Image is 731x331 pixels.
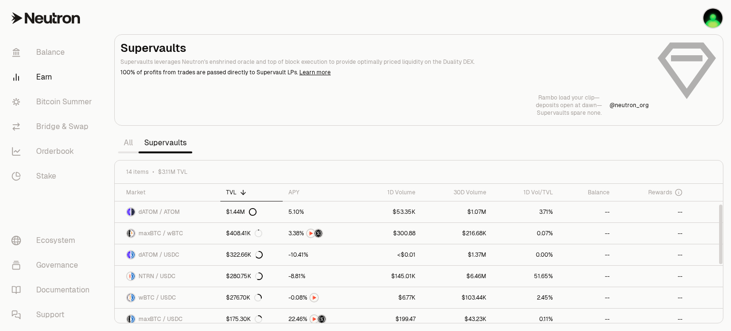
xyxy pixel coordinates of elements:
img: USDC Logo [131,251,135,259]
a: -- [559,287,615,308]
a: $300.88 [356,223,421,244]
span: maxBTC / USDC [138,315,183,323]
a: 51.65% [492,266,559,287]
a: -- [615,266,688,287]
a: $280.75K [220,266,283,287]
a: -- [559,201,615,222]
p: Supervaults spare none. [536,109,602,117]
img: Structured Points [318,315,326,323]
a: Governance [4,253,103,278]
a: -- [615,201,688,222]
a: Rambo load your clip—deposits open at dawn—Supervaults spare none. [536,94,602,117]
div: $322.66K [226,251,263,259]
a: $322.66K [220,244,283,265]
a: Support [4,302,103,327]
a: $103.44K [421,287,492,308]
img: USDC Logo [131,315,135,323]
a: 0.11% [492,309,559,330]
p: @ neutron_org [610,101,649,109]
a: $1.37M [421,244,492,265]
img: Structured Points [315,230,322,237]
div: $276.70K [226,294,262,301]
a: NTRNStructured Points [283,309,357,330]
span: $3.11M TVL [158,168,188,176]
div: $280.75K [226,272,263,280]
a: -- [615,287,688,308]
span: maxBTC / wBTC [138,230,183,237]
a: $408.41K [220,223,283,244]
h2: Supervaults [120,40,649,56]
div: 1D Volume [362,189,415,196]
a: Learn more [299,69,331,76]
a: Earn [4,65,103,90]
button: NTRNStructured Points [288,314,351,324]
img: NTRN [310,294,318,301]
div: $408.41K [226,230,262,237]
a: Bridge & Swap [4,114,103,139]
button: NTRN [288,293,351,302]
img: USDC Logo [131,272,135,280]
span: dATOM / USDC [138,251,179,259]
img: wBTC Logo [127,294,130,301]
img: dATOM Logo [127,251,130,259]
img: NTRN [310,315,318,323]
p: 100% of profits from trades are passed directly to Supervault LPs. [120,68,649,77]
a: $53.35K [356,201,421,222]
a: Balance [4,40,103,65]
a: 0.00% [492,244,559,265]
a: $1.44M [220,201,283,222]
a: 2.45% [492,287,559,308]
img: NTRN Logo [127,272,130,280]
a: 0.07% [492,223,559,244]
a: maxBTC LogowBTC LogomaxBTC / wBTC [115,223,220,244]
a: -- [559,244,615,265]
span: dATOM / ATOM [138,208,180,216]
a: dATOM LogoUSDC LogodATOM / USDC [115,244,220,265]
p: Supervaults leverages Neutron's enshrined oracle and top of block execution to provide optimally ... [120,58,649,66]
a: -- [559,266,615,287]
a: -- [559,309,615,330]
span: wBTC / USDC [138,294,176,301]
div: Market [126,189,215,196]
div: 1D Vol/TVL [498,189,553,196]
div: $1.44M [226,208,257,216]
a: 3.71% [492,201,559,222]
div: 30D Volume [427,189,486,196]
a: wBTC LogoUSDC LogowBTC / USDC [115,287,220,308]
a: $6.46M [421,266,492,287]
a: -- [559,223,615,244]
a: Documentation [4,278,103,302]
span: 14 items [126,168,148,176]
div: $175.30K [226,315,262,323]
a: NTRNStructured Points [283,223,357,244]
a: -- [615,244,688,265]
img: Daditos [703,9,722,28]
img: ATOM Logo [131,208,135,216]
button: NTRNStructured Points [288,229,351,238]
img: wBTC Logo [131,230,135,237]
a: NTRN [283,287,357,308]
a: -- [615,223,688,244]
img: maxBTC Logo [127,315,130,323]
div: APY [288,189,351,196]
a: @neutron_org [610,101,649,109]
a: dATOM LogoATOM LogodATOM / ATOM [115,201,220,222]
img: dATOM Logo [127,208,130,216]
div: Balance [564,189,610,196]
a: Stake [4,164,103,189]
a: $6.77K [356,287,421,308]
a: $1.07M [421,201,492,222]
span: Rewards [648,189,672,196]
a: $145.01K [356,266,421,287]
img: NTRN [307,230,315,237]
span: NTRN / USDC [138,272,176,280]
a: maxBTC LogoUSDC LogomaxBTC / USDC [115,309,220,330]
a: -- [615,309,688,330]
a: $199.47 [356,309,421,330]
a: $175.30K [220,309,283,330]
a: Supervaults [138,133,192,152]
p: deposits open at dawn— [536,101,602,109]
p: Rambo load your clip— [536,94,602,101]
a: All [118,133,138,152]
a: Orderbook [4,139,103,164]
